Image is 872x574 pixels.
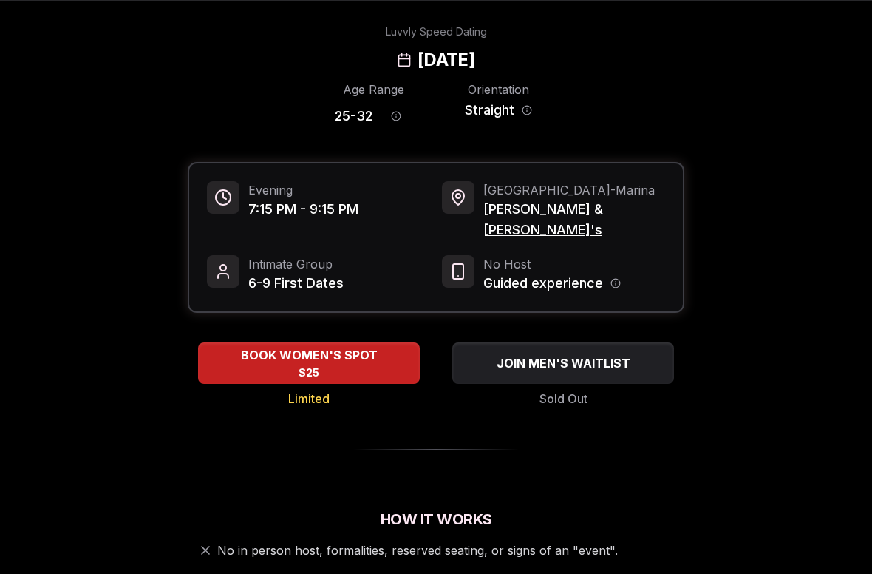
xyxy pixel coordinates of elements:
span: Sold Out [539,391,587,408]
span: No in person host, formalities, reserved seating, or signs of an "event". [217,542,618,560]
div: Age Range [335,81,412,99]
button: BOOK WOMEN'S SPOT - Limited [198,343,420,385]
button: Host information [610,279,621,289]
span: [GEOGRAPHIC_DATA] - Marina [483,182,665,200]
span: No Host [483,256,621,274]
span: 7:15 PM - 9:15 PM [248,200,358,220]
span: $25 [299,366,319,381]
button: JOIN MEN'S WAITLIST - Sold Out [452,343,674,385]
span: Guided experience [483,274,603,294]
span: BOOK WOMEN'S SPOT [238,347,381,365]
div: Luvvly Speed Dating [386,25,487,40]
span: 6-9 First Dates [248,274,344,294]
span: Straight [465,101,514,121]
button: Orientation information [522,106,532,116]
span: 25 - 32 [335,107,372,127]
span: Intimate Group [248,256,344,274]
div: Orientation [460,81,537,99]
span: Evening [248,182,358,200]
h2: [DATE] [418,49,475,72]
button: Age range information [380,101,412,133]
span: [PERSON_NAME] & [PERSON_NAME]'s [483,200,665,241]
h2: How It Works [188,510,684,530]
span: JOIN MEN'S WAITLIST [494,355,633,373]
span: Limited [288,391,330,408]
